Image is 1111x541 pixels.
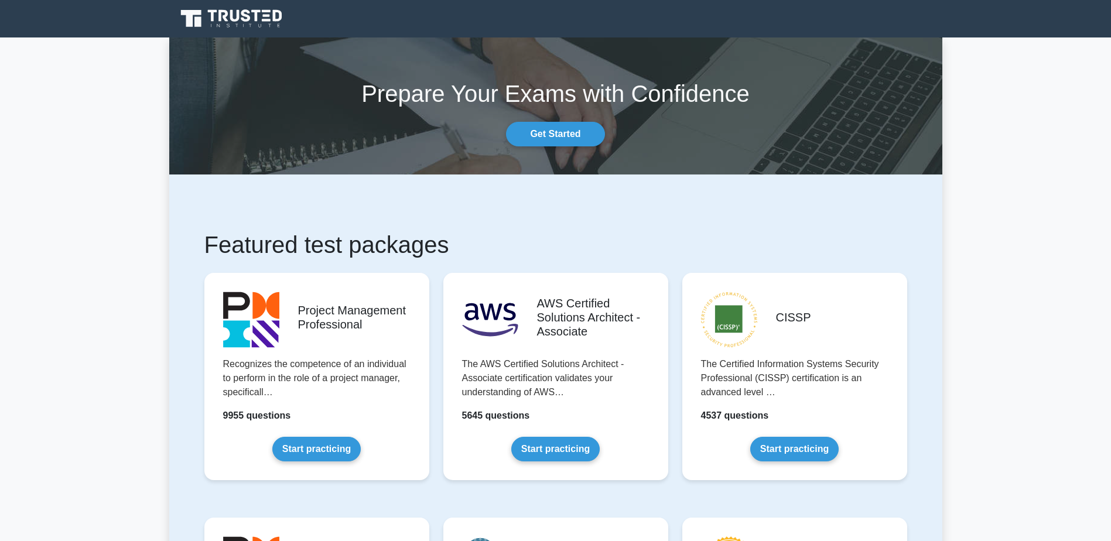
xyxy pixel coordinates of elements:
[511,437,600,461] a: Start practicing
[169,80,942,108] h1: Prepare Your Exams with Confidence
[750,437,839,461] a: Start practicing
[272,437,361,461] a: Start practicing
[204,231,907,259] h1: Featured test packages
[506,122,604,146] a: Get Started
